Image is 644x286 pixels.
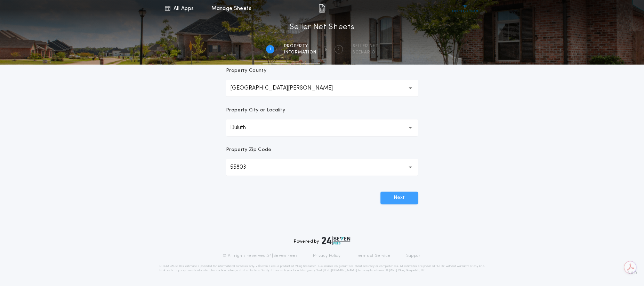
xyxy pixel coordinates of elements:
p: © All rights reserved. 24|Seven Fees [223,253,298,259]
p: Duluth [230,124,257,132]
button: Next [380,192,418,204]
img: logo [322,236,350,245]
a: Privacy Policy [313,253,341,259]
span: SCENARIO [353,50,378,55]
a: Support [406,253,421,259]
p: [GEOGRAPHIC_DATA][PERSON_NAME] [230,84,344,92]
span: Property [284,43,316,49]
h2: 2 [337,47,340,52]
p: Property County [226,67,266,74]
a: [URL][DOMAIN_NAME] [323,269,357,272]
button: 55803 [226,159,418,176]
span: information [284,50,316,55]
img: vs-icon [452,5,478,12]
span: SELLER NET [353,43,378,49]
button: Duluth [226,119,418,136]
p: Property City or Locality [226,107,285,114]
p: DISCLAIMER: This estimate is provided for informational purposes only. 24|Seven Fees, a product o... [159,264,485,272]
p: Property Zip Code [226,146,271,153]
p: 55803 [230,163,257,171]
div: Powered by [294,236,350,245]
button: [GEOGRAPHIC_DATA][PERSON_NAME] [226,80,418,96]
h2: 1 [269,47,271,52]
h1: Seller Net Sheets [290,22,355,33]
img: img [319,4,325,12]
a: Terms of Service [356,253,391,259]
